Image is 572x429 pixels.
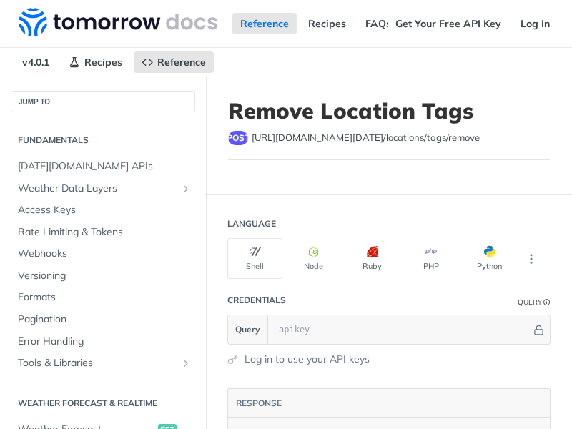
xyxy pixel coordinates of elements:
[462,238,517,279] button: Python
[18,269,192,283] span: Versioning
[11,243,195,265] a: Webhooks
[235,396,282,410] button: RESPONSE
[180,183,192,194] button: Show subpages for Weather Data Layers
[11,222,195,243] a: Rate Limiting & Tokens
[531,322,546,337] button: Hide
[11,178,195,199] a: Weather Data LayersShow subpages for Weather Data Layers
[11,331,195,352] a: Error Handling
[14,51,57,73] span: v4.0.1
[84,56,122,69] span: Recipes
[11,199,195,221] a: Access Keys
[525,252,538,265] svg: More ellipsis
[286,238,341,279] button: Node
[11,91,195,112] button: JUMP TO
[18,203,192,217] span: Access Keys
[18,356,177,370] span: Tools & Libraries
[228,131,248,145] span: post
[18,335,192,349] span: Error Handling
[18,225,192,240] span: Rate Limiting & Tokens
[18,247,192,261] span: Webhooks
[11,156,195,177] a: [DATE][DOMAIN_NAME] APIs
[521,248,542,270] button: More Languages
[513,13,558,34] a: Log In
[232,13,297,34] a: Reference
[18,290,192,305] span: Formats
[357,13,399,34] a: FAQs
[61,51,130,73] a: Recipes
[134,51,214,73] a: Reference
[245,352,370,367] a: Log in to use your API keys
[518,297,542,307] div: Query
[11,352,195,374] a: Tools & LibrariesShow subpages for Tools & Libraries
[18,159,192,174] span: [DATE][DOMAIN_NAME] APIs
[235,323,260,336] span: Query
[11,265,195,287] a: Versioning
[11,134,195,147] h2: Fundamentals
[18,312,192,327] span: Pagination
[228,315,268,344] button: Query
[180,357,192,369] button: Show subpages for Tools & Libraries
[11,309,195,330] a: Pagination
[252,131,480,145] span: https://api.tomorrow.io/v4/locations/tags/remove
[518,297,551,307] div: QueryInformation
[18,182,177,196] span: Weather Data Layers
[11,397,195,410] h2: Weather Forecast & realtime
[227,294,286,307] div: Credentials
[11,287,195,308] a: Formats
[228,98,550,124] h1: Remove Location Tags
[300,13,354,34] a: Recipes
[388,13,509,34] a: Get Your Free API Key
[345,238,400,279] button: Ruby
[19,8,217,36] img: Tomorrow.io Weather API Docs
[227,238,282,279] button: Shell
[272,315,531,344] input: apikey
[543,299,551,306] i: Information
[403,238,458,279] button: PHP
[227,217,276,230] div: Language
[157,56,206,69] span: Reference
